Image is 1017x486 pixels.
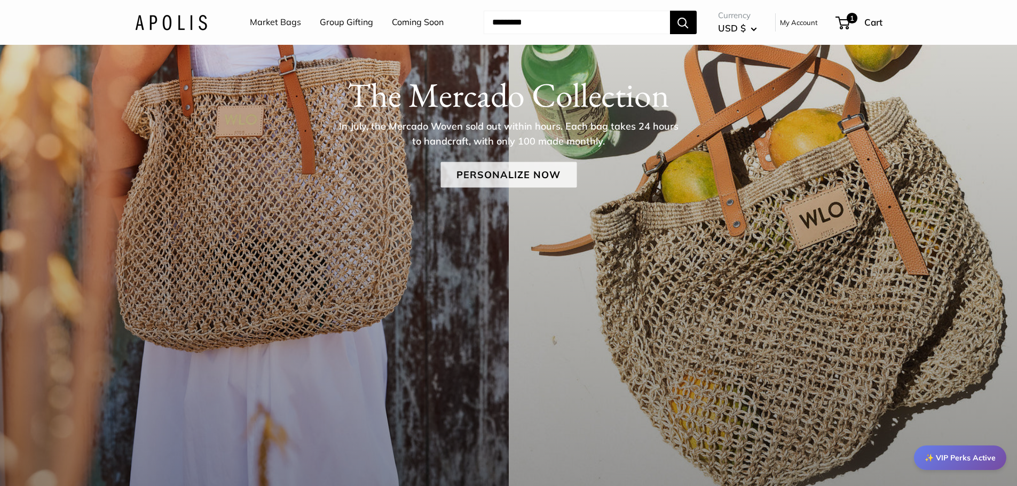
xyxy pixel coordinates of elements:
[250,14,301,30] a: Market Bags
[392,14,444,30] a: Coming Soon
[135,14,207,30] img: Apolis
[670,11,697,34] button: Search
[135,74,882,115] h1: The Mercado Collection
[914,445,1006,470] div: ✨ VIP Perks Active
[718,22,746,34] span: USD $
[846,13,857,23] span: 1
[837,14,882,31] a: 1 Cart
[780,16,818,29] a: My Account
[718,20,757,37] button: USD $
[440,162,577,187] a: Personalize Now
[335,118,682,148] p: In July, the Mercado Woven sold out within hours. Each bag takes 24 hours to handcraft, with only...
[864,17,882,28] span: Cart
[320,14,373,30] a: Group Gifting
[718,8,757,23] span: Currency
[484,11,670,34] input: Search...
